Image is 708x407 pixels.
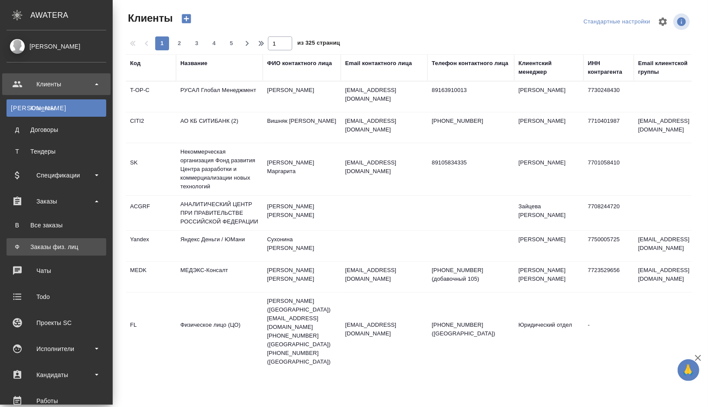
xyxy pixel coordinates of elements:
td: 7750005725 [584,231,634,261]
div: Кандидаты [7,368,106,381]
div: Клиентский менеджер [519,59,579,76]
td: [PERSON_NAME] Маргарита [263,154,341,184]
span: 🙏 [681,361,696,379]
td: Зайцева [PERSON_NAME] [514,198,584,228]
div: Заказы физ. лиц [11,243,102,251]
a: Todo [2,286,111,308]
div: Код [130,59,140,68]
div: split button [581,15,653,29]
td: 7708244720 [584,198,634,228]
div: Договоры [11,125,102,134]
div: Email контактного лица [345,59,412,68]
a: ТТендеры [7,143,106,160]
span: Настроить таблицу [653,11,673,32]
td: [PERSON_NAME] [514,82,584,112]
td: МЕДЭКС-Консалт [176,262,263,292]
span: из 325 страниц [297,38,340,50]
div: Email клиентской группы [638,59,708,76]
div: Исполнители [7,342,106,355]
td: [PERSON_NAME] ([GEOGRAPHIC_DATA]) [EMAIL_ADDRESS][DOMAIN_NAME] [PHONE_NUMBER] ([GEOGRAPHIC_DATA])... [263,292,341,371]
div: Все заказы [11,221,102,230]
td: [PERSON_NAME] [PERSON_NAME] [514,262,584,292]
td: ACGRF [126,198,176,228]
td: Яндекс Деньги / ЮМани [176,231,263,261]
td: SK [126,154,176,184]
div: Проекты SC [7,316,106,329]
span: Клиенты [126,11,173,25]
td: [PERSON_NAME] [514,112,584,143]
p: [PHONE_NUMBER] [432,117,510,125]
a: Чаты [2,260,111,282]
button: Создать [176,11,197,26]
td: Некоммерческая организация Фонд развития Центра разработки и коммерциализации новых технологий [176,143,263,195]
div: Заказы [7,195,106,208]
div: [PERSON_NAME] [7,42,106,51]
div: ФИО контактного лица [267,59,332,68]
td: 7730248430 [584,82,634,112]
td: АО КБ СИТИБАНК (2) [176,112,263,143]
div: Клиенты [11,104,102,112]
p: [EMAIL_ADDRESS][DOMAIN_NAME] [345,266,423,283]
td: [PERSON_NAME] [514,154,584,184]
td: [PERSON_NAME] [PERSON_NAME] [263,262,341,292]
td: Вишняк [PERSON_NAME] [263,112,341,143]
span: 5 [225,39,238,48]
p: [PHONE_NUMBER] (добавочный 105) [432,266,510,283]
a: Проекты SC [2,312,111,334]
td: Yandex [126,231,176,261]
a: ВВсе заказы [7,217,106,234]
button: 🙏 [678,359,699,381]
a: [PERSON_NAME]Клиенты [7,99,106,117]
p: [EMAIL_ADDRESS][DOMAIN_NAME] [345,86,423,103]
td: [PERSON_NAME] [263,82,341,112]
div: Спецификации [7,169,106,182]
button: 2 [173,36,186,50]
div: Чаты [7,264,106,277]
a: ФЗаказы физ. лиц [7,238,106,256]
td: MEDK [126,262,176,292]
a: ДДоговоры [7,121,106,138]
td: 7710401987 [584,112,634,143]
div: AWATERA [30,7,113,24]
p: 89163910013 [432,86,510,95]
td: CITI2 [126,112,176,143]
div: Todo [7,290,106,303]
span: 4 [207,39,221,48]
p: [PHONE_NUMBER] ([GEOGRAPHIC_DATA]) [432,321,510,338]
td: [PERSON_NAME] [514,231,584,261]
td: Юридический отдел [514,316,584,347]
td: [PERSON_NAME] [PERSON_NAME] [263,198,341,228]
button: 4 [207,36,221,50]
td: - [584,316,634,347]
button: 5 [225,36,238,50]
span: 3 [190,39,204,48]
p: [EMAIL_ADDRESS][DOMAIN_NAME] [345,117,423,134]
div: Телефон контактного лица [432,59,509,68]
td: T-OP-C [126,82,176,112]
div: ИНН контрагента [588,59,630,76]
td: 7701058410 [584,154,634,184]
td: Сухонина [PERSON_NAME] [263,231,341,261]
p: [EMAIL_ADDRESS][DOMAIN_NAME] [345,158,423,176]
span: 2 [173,39,186,48]
p: 89105834335 [432,158,510,167]
button: 3 [190,36,204,50]
td: FL [126,316,176,347]
div: Тендеры [11,147,102,156]
div: Клиенты [7,78,106,91]
div: Название [180,59,207,68]
p: [EMAIL_ADDRESS][DOMAIN_NAME] [345,321,423,338]
td: 7723529656 [584,262,634,292]
span: Посмотреть информацию [673,13,692,30]
td: Физическое лицо (ЦО) [176,316,263,347]
td: РУСАЛ Глобал Менеджмент [176,82,263,112]
td: АНАЛИТИЧЕСКИЙ ЦЕНТР ПРИ ПРАВИТЕЛЬСТВЕ РОССИЙСКОЙ ФЕДЕРАЦИИ [176,196,263,230]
